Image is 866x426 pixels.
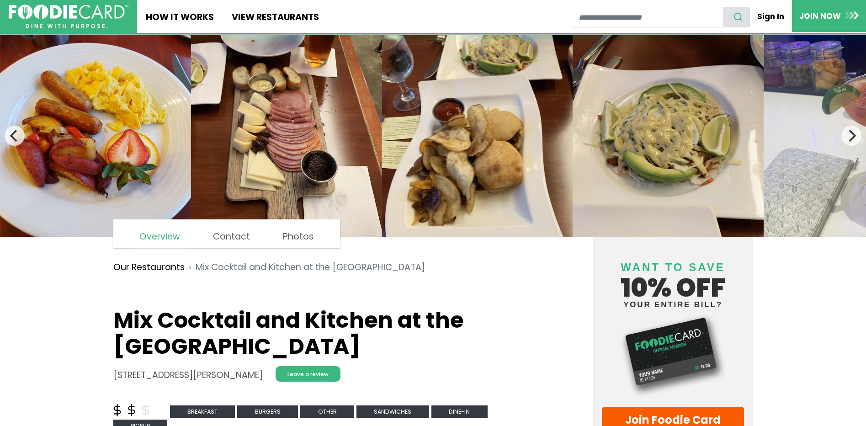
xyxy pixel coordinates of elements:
button: Next [841,126,861,146]
input: restaurant search [572,7,724,27]
button: Previous [5,126,25,146]
span: burgers [237,405,298,418]
nav: breadcrumb [113,254,541,281]
a: other [300,405,356,417]
a: Dine-in [431,405,488,417]
img: Foodie Card [602,313,744,398]
span: Dine-in [431,405,488,418]
a: breakfast [170,405,238,417]
nav: page links [113,219,340,248]
li: Mix Cocktail and Kitchen at the [GEOGRAPHIC_DATA] [185,261,425,274]
a: Photos [274,226,322,248]
span: other [300,405,354,418]
span: Want to save [621,261,725,273]
a: Sign In [750,6,792,27]
address: [STREET_ADDRESS][PERSON_NAME] [113,369,263,382]
button: search [723,7,750,27]
a: Overview [131,226,189,248]
small: your entire bill? [602,301,744,309]
a: Leave a review [276,366,340,382]
h4: 10% off [602,250,744,309]
a: burgers [237,405,300,417]
a: sandwiches [356,405,431,417]
img: FoodieCard; Eat, Drink, Save, Donate [9,5,128,29]
a: Contact [204,226,259,248]
a: Our Restaurants [113,261,185,274]
span: breakfast [170,405,235,418]
span: sandwiches [356,405,429,418]
h1: Mix Cocktail and Kitchen at the [GEOGRAPHIC_DATA] [113,307,541,360]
